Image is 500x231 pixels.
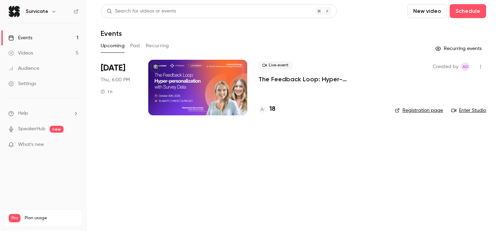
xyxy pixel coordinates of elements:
a: 18 [258,105,275,114]
button: Schedule [450,4,486,18]
div: Events [8,34,32,41]
a: Enter Studio [451,107,486,114]
img: Survicate [9,6,20,17]
span: new [50,126,64,133]
div: Settings [8,80,36,87]
div: Search for videos or events [107,8,176,15]
h6: Survicate [26,8,48,15]
button: Recurring [146,40,169,51]
span: Created by [433,63,458,71]
a: Registration page [395,107,443,114]
h1: Events [101,29,122,38]
button: New video [407,4,447,18]
a: SpeakerHub [18,125,45,133]
div: 1 h [101,89,112,94]
li: help-dropdown-opener [8,110,78,117]
span: Live event [258,61,293,69]
button: Recurring events [432,43,486,54]
a: The Feedback Loop: Hyper-personalization with Survey Data [258,75,384,83]
div: Oct 30 Thu, 6:00 PM (Europe/Warsaw) [101,60,137,115]
iframe: Noticeable Trigger [70,142,78,148]
span: Pro [9,214,20,222]
div: Videos [8,50,33,57]
div: Audience [8,65,39,72]
button: Upcoming [101,40,125,51]
button: Past [130,40,140,51]
span: Plan usage [25,215,78,221]
span: Aleksandra Dworak [461,63,469,71]
span: Help [18,110,28,117]
span: Thu, 6:00 PM [101,76,130,83]
span: AD [462,63,468,71]
span: What's new [18,141,44,148]
h4: 18 [269,105,275,114]
span: [DATE] [101,63,125,74]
